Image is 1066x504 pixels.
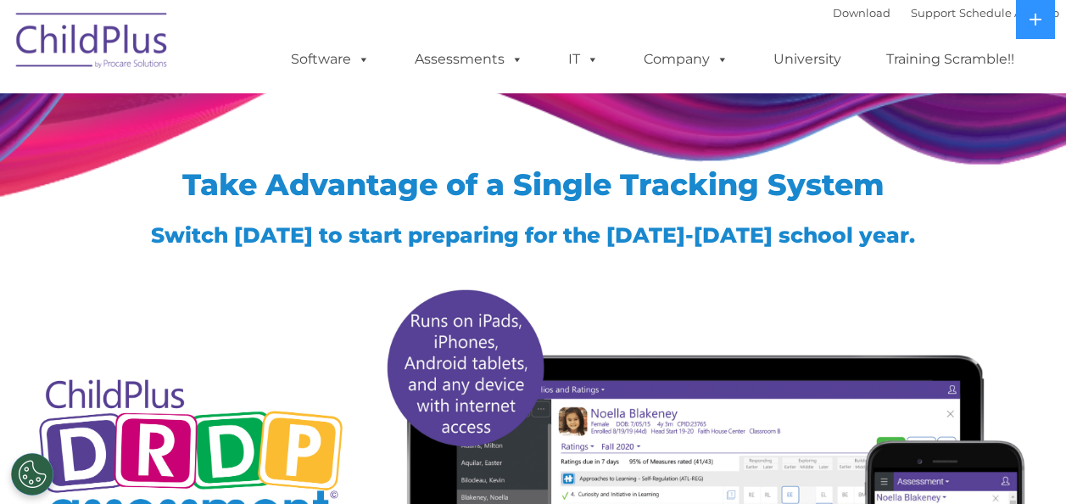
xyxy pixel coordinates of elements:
a: University [756,42,858,76]
a: Company [627,42,745,76]
span: Take Advantage of a Single Tracking System [182,166,885,203]
button: Cookies Settings [11,453,53,496]
a: Assessments [398,42,540,76]
img: ChildPlus by Procare Solutions [8,1,177,86]
a: Schedule A Demo [959,6,1059,20]
a: Download [833,6,890,20]
a: Support [911,6,956,20]
a: Software [274,42,387,76]
font: | [833,6,1059,20]
span: Switch [DATE] to start preparing for the [DATE]-[DATE] school year. [151,222,915,248]
a: IT [551,42,616,76]
a: Training Scramble!! [869,42,1031,76]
